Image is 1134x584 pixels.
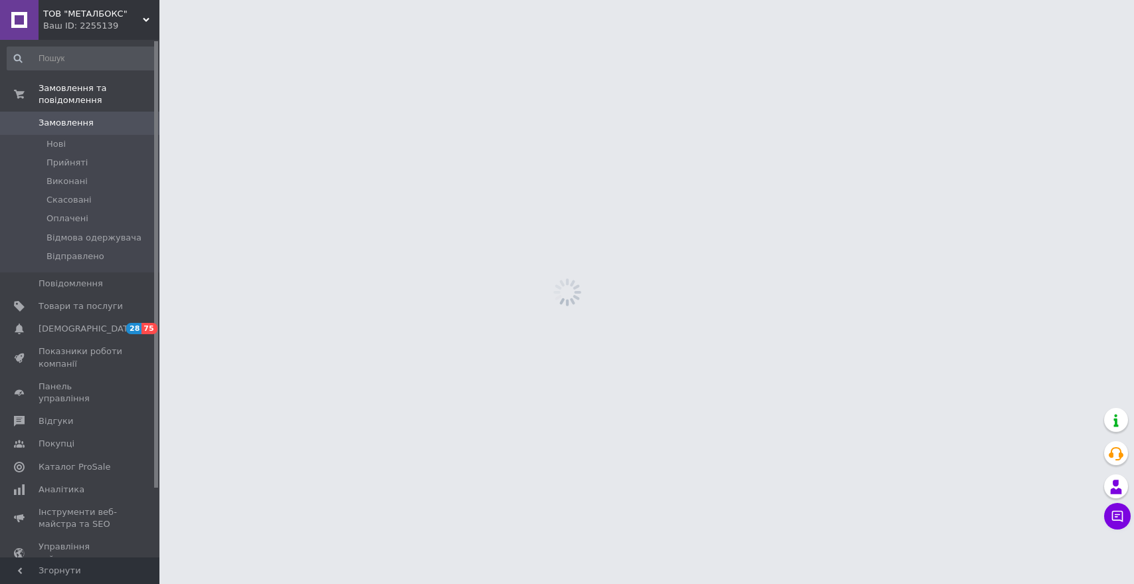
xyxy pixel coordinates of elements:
span: Показники роботи компанії [39,345,123,369]
span: Повідомлення [39,278,103,290]
span: Виконані [47,175,88,187]
span: Відмова одержувача [47,232,142,244]
span: Оплачені [47,213,88,225]
span: Відправлено [47,250,104,262]
span: Аналітика [39,484,84,496]
button: Чат з покупцем [1104,503,1131,530]
span: Каталог ProSale [39,461,110,473]
span: Скасовані [47,194,92,206]
div: Ваш ID: 2255139 [43,20,159,32]
span: 28 [126,323,142,334]
span: 75 [142,323,157,334]
span: Панель управління [39,381,123,405]
input: Пошук [7,47,156,70]
span: Товари та послуги [39,300,123,312]
span: ТОВ "МЕТАЛБОКС" [43,8,143,20]
span: Покупці [39,438,74,450]
span: Інструменти веб-майстра та SEO [39,506,123,530]
span: Нові [47,138,66,150]
span: Відгуки [39,415,73,427]
span: Управління сайтом [39,541,123,565]
span: Прийняті [47,157,88,169]
span: Замовлення [39,117,94,129]
span: [DEMOGRAPHIC_DATA] [39,323,137,335]
span: Замовлення та повідомлення [39,82,159,106]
